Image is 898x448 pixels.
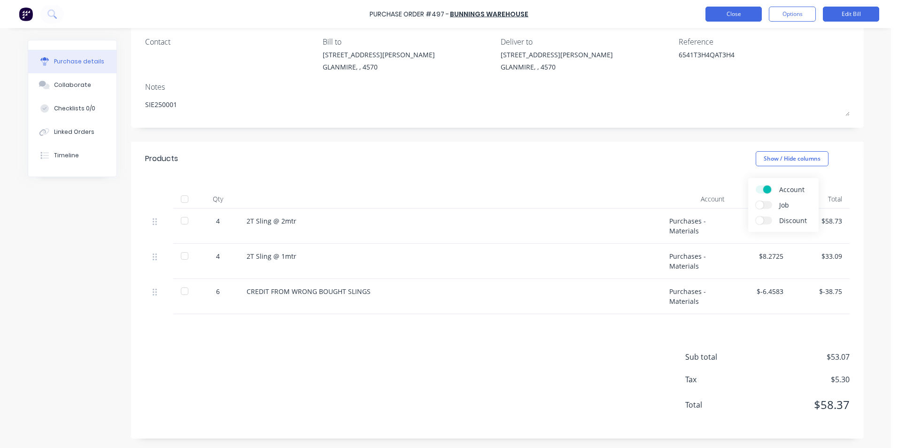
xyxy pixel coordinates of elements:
div: 2T Sling @ 1mtr [247,251,654,261]
div: Purchase details [54,57,104,66]
span: Tax [685,374,756,385]
div: Account [662,190,732,209]
div: Reference [679,36,850,47]
div: Total [791,190,850,209]
button: Linked Orders [28,120,116,144]
div: [STREET_ADDRESS][PERSON_NAME] [501,50,613,60]
button: Close [705,7,762,22]
div: GLANMIRE, , 4570 [323,62,435,72]
div: 2T Sling @ 2mtr [247,216,654,226]
button: Checklists 0/0 [28,97,116,120]
div: Price [732,190,791,209]
div: [STREET_ADDRESS][PERSON_NAME] [323,50,435,60]
button: Timeline [28,144,116,167]
span: Total [685,399,756,410]
div: $8.2725 [740,251,783,261]
textarea: 6541T3H4QAT3H4 [679,50,796,71]
span: Account [779,185,850,194]
div: Deliver to [501,36,672,47]
span: $58.37 [756,396,850,413]
div: GLANMIRE, , 4570 [501,62,613,72]
span: Sub total [685,351,756,363]
div: 6 [204,286,232,296]
div: $-6.4583 [740,286,783,296]
div: Purchases - Materials [662,209,732,244]
button: Purchase details [28,50,116,73]
div: Qty [197,190,239,209]
div: Timeline [54,151,79,160]
div: CREDIT FROM WRONG BOUGHT SLINGS [247,286,654,296]
a: Bunnings Warehouse [450,9,528,19]
span: Discount [779,216,850,225]
div: Purchases - Materials [662,279,732,314]
img: Factory [19,7,33,21]
div: 4 [204,251,232,261]
button: Edit Bill [823,7,879,22]
textarea: SIE250001 [145,95,850,116]
div: 4 [204,216,232,226]
button: Show / Hide columns [756,151,828,166]
span: $5.30 [756,374,850,385]
div: Notes [145,81,850,93]
span: $53.07 [756,351,850,363]
div: Checklists 0/0 [54,104,95,113]
span: Job [779,200,850,210]
div: $14.6825 [740,216,783,226]
div: $33.09 [798,251,842,261]
div: Purchases - Materials [662,244,732,279]
div: Linked Orders [54,128,94,136]
div: Collaborate [54,81,91,89]
div: Purchase Order #497 - [370,9,449,19]
div: Products [145,153,178,164]
div: Bill to [323,36,494,47]
div: Contact [145,36,316,47]
button: Collaborate [28,73,116,97]
button: Options [769,7,816,22]
div: $-38.75 [798,286,842,296]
